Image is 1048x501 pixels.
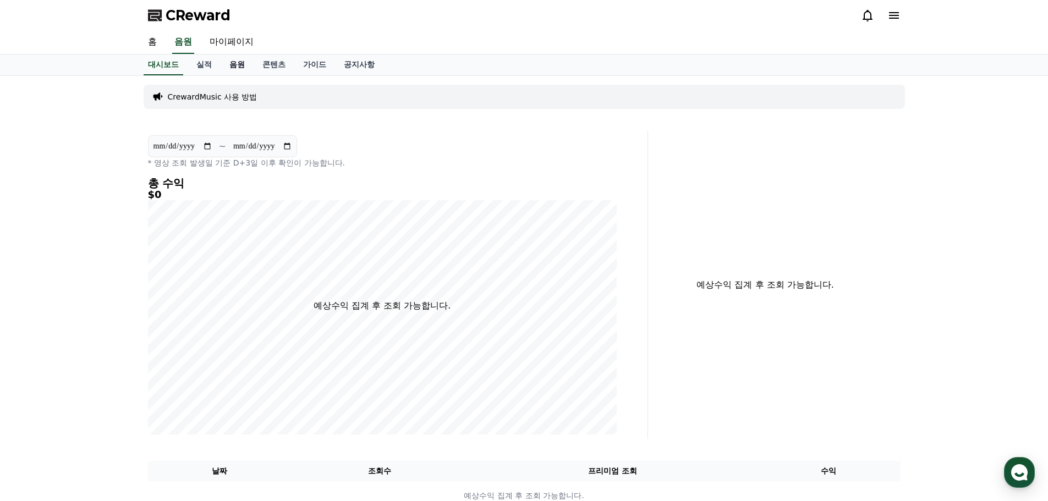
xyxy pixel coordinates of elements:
th: 수익 [757,461,901,481]
h4: 총 수익 [148,177,617,189]
th: 날짜 [148,461,292,481]
a: 대화 [73,349,142,376]
a: 실적 [188,54,221,75]
p: 예상수익 집계 후 조회 가능합니다. [314,299,451,312]
a: 공지사항 [335,54,383,75]
th: 조회수 [291,461,468,481]
a: 설정 [142,349,211,376]
a: 음원 [221,54,254,75]
a: 마이페이지 [201,31,262,54]
p: * 영상 조회 발생일 기준 D+3일 이후 확인이 가능합니다. [148,157,617,168]
h5: $0 [148,189,617,200]
span: 설정 [170,365,183,374]
a: 가이드 [294,54,335,75]
a: 음원 [172,31,194,54]
a: CReward [148,7,231,24]
span: CReward [166,7,231,24]
a: CrewardMusic 사용 방법 [168,91,257,102]
p: 예상수익 집계 후 조회 가능합니다. [657,278,874,291]
a: 홈 [139,31,166,54]
a: 홈 [3,349,73,376]
span: 홈 [35,365,41,374]
a: 대시보드 [144,54,183,75]
p: ~ [219,140,226,153]
span: 대화 [101,366,114,375]
th: 프리미엄 조회 [468,461,757,481]
a: 콘텐츠 [254,54,294,75]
